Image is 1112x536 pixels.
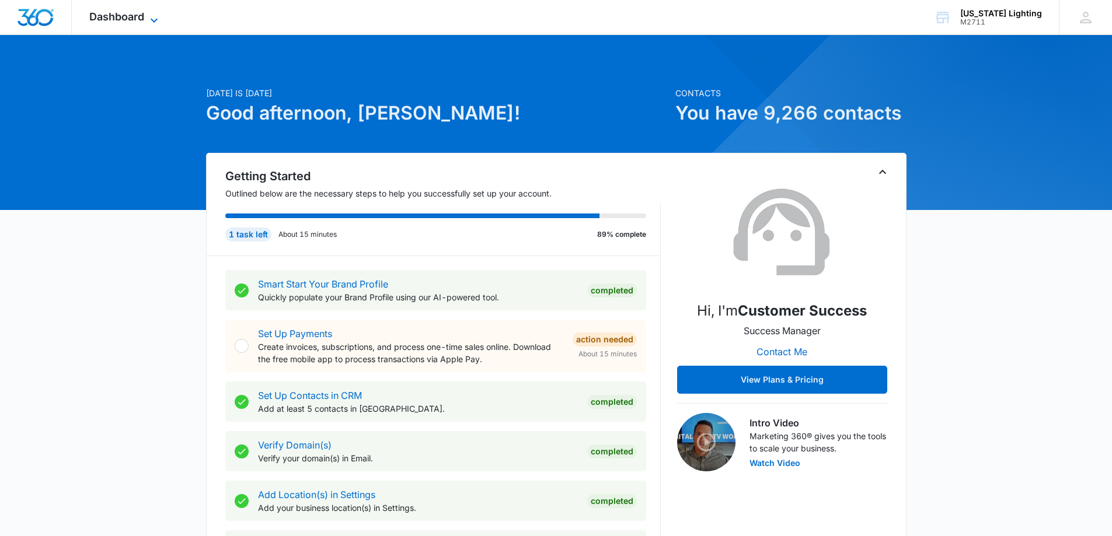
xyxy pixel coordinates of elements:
a: Add Location(s) in Settings [258,489,375,500]
div: account name [960,9,1042,18]
p: 89% complete [597,229,646,240]
p: Hi, I'm [697,300,867,321]
p: Verify your domain(s) in Email. [258,452,578,464]
h2: Getting Started [225,167,661,185]
p: [DATE] is [DATE] [206,87,668,99]
span: About 15 minutes [578,349,637,359]
p: Add at least 5 contacts in [GEOGRAPHIC_DATA]. [258,402,578,415]
p: Marketing 360® gives you the tools to scale your business. [750,430,887,454]
span: Dashboard [89,10,144,23]
img: Customer Success [724,174,841,291]
a: Set Up Contacts in CRM [258,390,362,401]
p: Contacts [675,87,907,99]
p: Success Manager [744,324,821,338]
button: Watch Video [750,459,800,467]
p: Quickly populate your Brand Profile using our AI-powered tool. [258,291,578,303]
div: Completed [587,283,637,297]
div: 1 task left [225,227,271,241]
p: Add your business location(s) in Settings. [258,502,578,514]
p: About 15 minutes [278,229,337,240]
p: Create invoices, subscriptions, and process one-time sales online. Download the free mobile app t... [258,341,563,365]
a: Smart Start Your Brand Profile [258,278,388,290]
h1: Good afternoon, [PERSON_NAME]! [206,99,668,127]
div: account id [960,18,1042,26]
div: Completed [587,444,637,458]
strong: Customer Success [738,302,867,319]
a: Set Up Payments [258,328,332,339]
h1: You have 9,266 contacts [675,99,907,127]
div: Completed [587,494,637,508]
div: Completed [587,395,637,409]
button: View Plans & Pricing [677,366,887,394]
a: Verify Domain(s) [258,439,332,451]
p: Outlined below are the necessary steps to help you successfully set up your account. [225,187,661,199]
div: Action Needed [573,332,637,346]
button: Toggle Collapse [876,165,890,179]
h3: Intro Video [750,416,887,430]
img: Intro Video [677,413,735,471]
button: Contact Me [745,338,819,366]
